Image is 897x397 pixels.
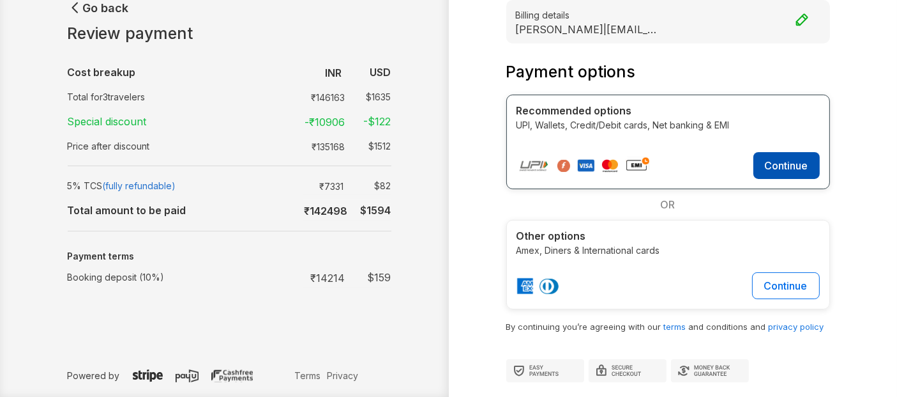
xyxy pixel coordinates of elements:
strong: -₹ 10906 [305,116,345,128]
td: $ 1635 [350,88,391,106]
td: ₹ 7331 [303,176,349,195]
button: Continue [753,152,820,179]
td: $ 1512 [350,137,391,155]
b: ₹ 142498 [304,205,347,217]
small: Billing details [516,8,820,22]
h4: Recommended options [516,105,820,117]
td: ₹ 146163 [303,88,350,106]
img: payu [176,370,199,382]
td: $ 82 [349,176,391,195]
b: $ 1594 [361,204,391,217]
img: stripe [133,370,163,382]
a: terms [664,322,686,332]
h3: Payment options [506,63,830,82]
b: INR [325,66,342,79]
td: Booking deposit (10%) [68,265,278,290]
p: Powered by [68,369,292,382]
td: : [278,109,285,134]
h4: Other options [516,230,820,242]
td: 5% TCS [68,174,278,198]
strong: ₹ 14214 [310,272,345,284]
p: Amex, Diners & International cards [516,244,820,257]
h1: Review payment [68,24,391,43]
td: : [278,85,285,109]
td: Price after discount [68,134,278,158]
strong: $ 159 [368,271,391,284]
td: : [278,198,285,223]
span: (fully refundable) [103,180,176,191]
a: privacy policy [769,322,824,332]
h5: Payment terms [68,251,391,262]
img: cashfree [211,370,253,382]
a: Privacy [324,369,361,382]
p: UPI, Wallets, Credit/Debit cards, Net banking & EMI [516,118,820,132]
p: [PERSON_NAME] | [EMAIL_ADDRESS][DOMAIN_NAME] [516,23,663,35]
td: : [278,265,285,290]
td: : [278,174,285,198]
div: OR [506,189,830,220]
strong: -$ 122 [364,115,391,128]
td: ₹ 135168 [303,137,350,155]
td: : [278,59,285,85]
button: Continue [752,272,820,299]
b: USD [370,66,391,79]
td: : [278,134,285,158]
p: By continuing you’re agreeing with our and conditions and [506,320,830,334]
td: Total for 3 travelers [68,85,278,109]
b: Cost breakup [68,66,136,79]
b: Total amount to be paid [68,204,186,217]
a: Terms [291,369,324,382]
strong: Special discount [68,115,147,128]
